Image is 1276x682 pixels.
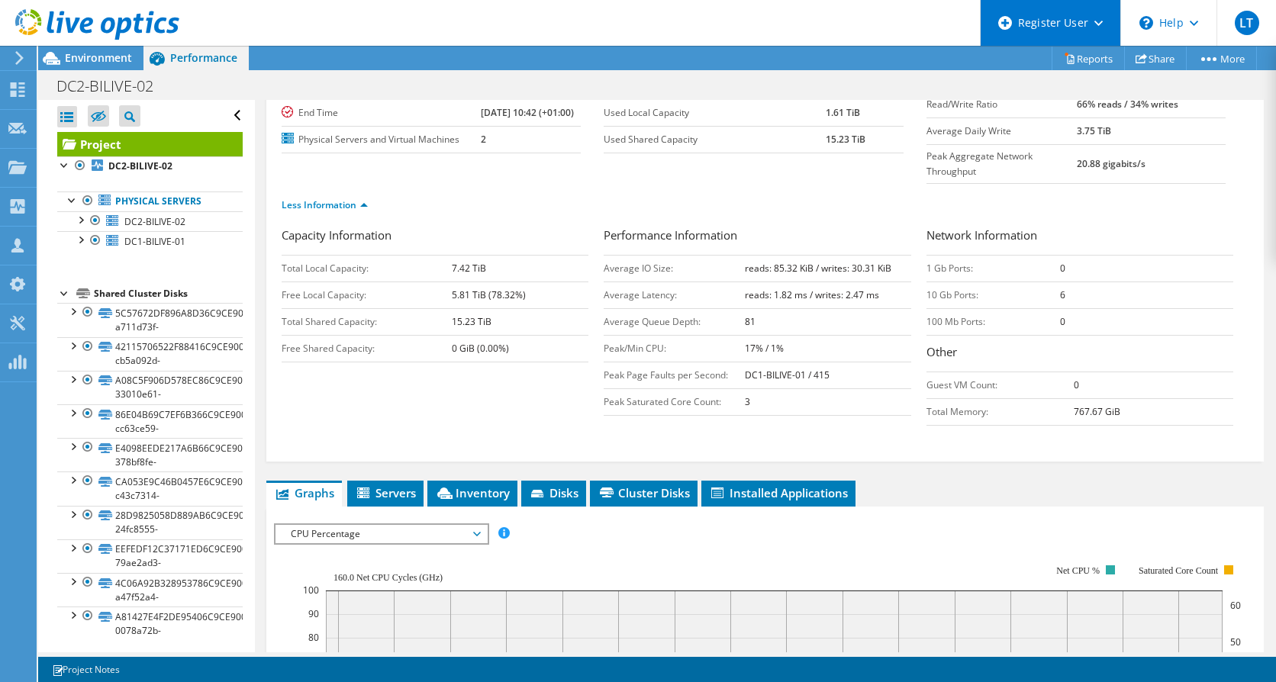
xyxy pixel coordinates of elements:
a: EEFEDF12C37171ED6C9CE900870A2F9D-79ae2ad3- [57,539,243,573]
span: Installed Applications [709,485,848,500]
span: DC1-BILIVE-01 [124,235,185,248]
b: 66% reads / 34% writes [1077,98,1178,111]
label: End Time [282,105,481,121]
td: Peak Page Faults per Second: [604,362,745,388]
span: Disks [529,485,578,500]
b: 0 GiB (0.00%) [452,342,509,355]
td: Total Memory: [926,398,1075,425]
b: 0 [1060,315,1065,328]
b: 2 [481,133,486,146]
b: 5.81 TiB (78.32%) [452,288,526,301]
b: 3 [745,395,750,408]
td: Peak/Min CPU: [604,335,745,362]
h3: Other [926,343,1233,364]
span: Inventory [435,485,510,500]
a: Share [1124,47,1187,70]
b: 6 [1060,288,1065,301]
td: Total Shared Capacity: [282,308,453,335]
b: reads: 1.82 ms / writes: 2.47 ms [745,288,879,301]
b: 15.23 TiB [826,133,865,146]
a: Physical Servers [57,191,243,211]
b: 15.23 TiB [452,315,491,328]
b: 0 [1060,262,1065,275]
label: Peak Aggregate Network Throughput [926,149,1077,179]
text: 90 [308,607,319,620]
td: Total Local Capacity: [282,255,453,281]
text: 60 [1230,599,1241,612]
b: reads: 85.32 KiB / writes: 30.31 KiB [745,262,891,275]
a: Project [57,132,243,156]
a: DC2-BILIVE-02 [57,156,243,176]
a: DC1-BILIVE-01 [57,231,243,251]
text: 80 [308,631,319,644]
span: DC2-BILIVE-02 [124,215,185,228]
b: 81 [745,315,756,328]
a: CA053E9C46B0457E6C9CE900870A2F9D-c43c7314- [57,471,243,505]
b: 0 [1074,378,1079,391]
text: 160.0 Net CPU Cycles (GHz) [333,572,443,583]
a: DC2-BILIVE-02 [57,211,243,231]
a: 4C06A92B328953786C9CE900870A2F9D-a47f52a4- [57,573,243,606]
svg: \n [1139,16,1153,30]
b: [DATE] 10:42 (+01:00) [481,106,574,119]
text: 50 [1230,635,1241,648]
a: E4098EEDE217A6B66C9CE900870A2F9D-378bf8fe- [57,438,243,471]
label: Physical Servers and Virtual Machines [282,132,481,147]
span: CPU Percentage [283,525,479,543]
td: Peak Saturated Core Count: [604,388,745,415]
a: A08C5F906D578EC86C9CE900870A2F9D-33010e61- [57,371,243,404]
label: Used Shared Capacity [604,132,825,147]
a: 86E04B69C7EF6B366C9CE900870A2F9D-cc63ce59- [57,404,243,438]
h3: Performance Information [604,227,910,247]
span: Cluster Disks [598,485,690,500]
td: Free Shared Capacity: [282,335,453,362]
text: Saturated Core Count [1139,565,1219,576]
h3: Capacity Information [282,227,588,247]
span: Environment [65,50,132,65]
b: 1.61 TiB [826,106,860,119]
td: Free Local Capacity: [282,281,453,308]
a: 42115706522F88416C9CE900870A2F9D-cb5a092d- [57,337,243,371]
b: 3.75 TiB [1077,124,1111,137]
a: A81427E4F2DE95406C9CE900870A2F9D-0078a72b- [57,606,243,640]
b: DC2-BILIVE-02 [108,159,172,172]
td: 1 Gb Ports: [926,255,1060,281]
a: More [1186,47,1257,70]
span: Performance [170,50,237,65]
label: Used Local Capacity [604,105,825,121]
label: Average Daily Write [926,124,1077,139]
td: Guest VM Count: [926,372,1075,398]
span: Servers [355,485,416,500]
b: 17% / 1% [745,342,784,355]
td: Average Latency: [604,281,745,308]
a: Project Notes [41,660,130,679]
a: Reports [1052,47,1125,70]
td: 10 Gb Ports: [926,281,1060,308]
b: 767.67 GiB [1074,405,1120,418]
a: Less Information [282,198,368,211]
span: Graphs [274,485,334,500]
td: Average IO Size: [604,255,745,281]
td: 100 Mb Ports: [926,308,1060,335]
a: 5C57672DF896A8D36C9CE900870A2F9D-a711d73f- [57,303,243,336]
div: Shared Cluster Disks [94,285,243,303]
b: DC1-BILIVE-01 / 415 [745,368,830,381]
b: 7.42 TiB [452,262,486,275]
b: 20.88 gigabits/s [1077,157,1145,170]
h1: DC2-BILIVE-02 [50,78,177,95]
text: Net CPU % [1056,565,1100,576]
span: LT [1235,11,1259,35]
text: 100 [303,584,319,597]
label: Read/Write Ratio [926,97,1077,112]
a: 28D9825058D889AB6C9CE900870A2F9D-24fc8555- [57,506,243,539]
td: Average Queue Depth: [604,308,745,335]
h3: Network Information [926,227,1233,247]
